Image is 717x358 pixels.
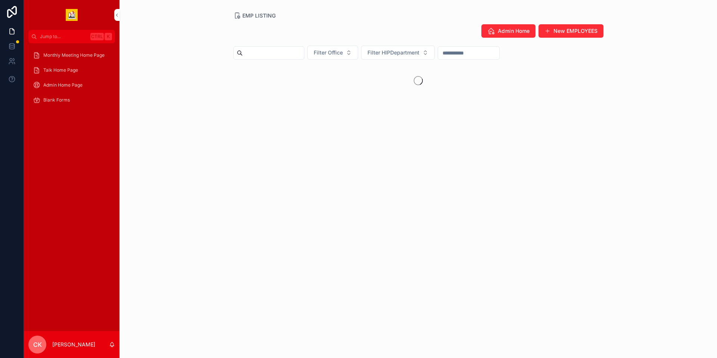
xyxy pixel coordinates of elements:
[40,34,87,40] span: Jump to...
[43,67,78,73] span: Talk Home Page
[367,49,419,56] span: Filter HIPDepartment
[538,24,603,38] button: New EMPLOYEES
[28,63,115,77] a: Talk Home Page
[105,34,111,40] span: K
[314,49,343,56] span: Filter Office
[498,27,530,35] span: Admin Home
[33,340,42,349] span: CK
[307,46,358,60] button: Select Button
[242,12,276,19] span: EMP LISTING
[43,82,83,88] span: Admin Home Page
[24,43,119,116] div: scrollable content
[361,46,435,60] button: Select Button
[28,93,115,107] a: Blank Forms
[43,97,70,103] span: Blank Forms
[52,341,95,348] p: [PERSON_NAME]
[233,12,276,19] a: EMP LISTING
[28,49,115,62] a: Monthly Meeting Home Page
[28,78,115,92] a: Admin Home Page
[66,9,78,21] img: App logo
[43,52,105,58] span: Monthly Meeting Home Page
[481,24,536,38] button: Admin Home
[28,30,115,43] button: Jump to...CtrlK
[90,33,104,40] span: Ctrl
